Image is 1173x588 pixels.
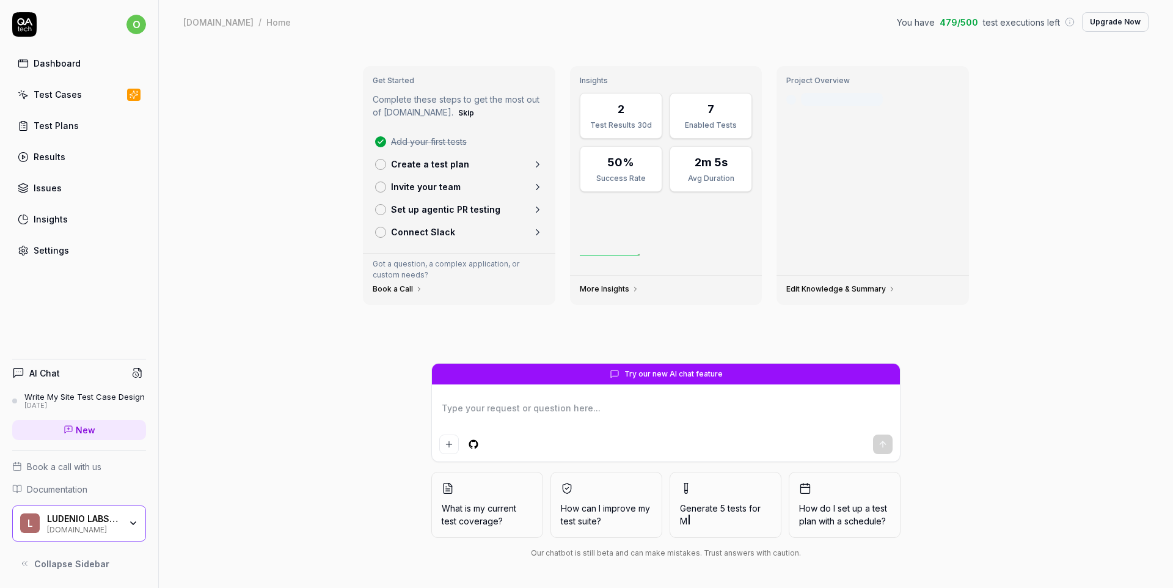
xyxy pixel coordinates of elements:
[20,513,40,533] span: L
[588,120,654,131] div: Test Results 30d
[391,158,469,171] p: Create a test plan
[266,16,291,28] div: Home
[12,207,146,231] a: Insights
[29,367,60,380] h4: AI Chat
[624,369,723,380] span: Try our new AI chat feature
[27,483,87,496] span: Documentation
[34,88,82,101] div: Test Cases
[258,16,261,28] div: /
[670,472,781,538] button: Generate 5 tests forM
[680,516,687,526] span: M
[789,472,901,538] button: How do I set up a test plan with a schedule?
[550,472,662,538] button: How can I improve my test suite?
[12,238,146,262] a: Settings
[442,502,533,527] span: What is my current test coverage?
[24,402,145,410] div: [DATE]
[76,424,95,436] span: New
[580,76,753,86] h3: Insights
[799,502,890,527] span: How do I set up a test plan with a schedule?
[12,145,146,169] a: Results
[391,180,461,193] p: Invite your team
[12,83,146,106] a: Test Cases
[707,101,714,117] div: 7
[983,16,1060,29] span: test executions left
[786,284,896,294] a: Edit Knowledge & Summary
[24,392,145,402] div: Write My Site Test Case Design
[431,548,901,559] div: Our chatbot is still beta and can make mistakes. Trust answers with caution.
[618,101,624,117] div: 2
[12,114,146,138] a: Test Plans
[34,182,62,194] div: Issues
[680,502,771,527] span: Generate 5 tests for
[580,284,639,294] a: More Insights
[12,420,146,440] a: New
[12,392,146,410] a: Write My Site Test Case Design[DATE]
[439,435,459,454] button: Add attachment
[47,513,120,524] div: LUDENIO LABS LTD
[47,524,120,534] div: [DOMAIN_NAME]
[373,259,546,281] p: Got a question, a complex application, or custom needs?
[373,93,546,120] p: Complete these steps to get the most out of [DOMAIN_NAME].
[370,221,548,243] a: Connect Slack
[34,150,65,163] div: Results
[588,173,654,184] div: Success Rate
[27,460,101,473] span: Book a call with us
[12,460,146,473] a: Book a call with us
[607,154,634,171] div: 50%
[12,551,146,576] button: Collapse Sidebar
[370,153,548,175] a: Create a test plan
[391,203,500,216] p: Set up agentic PR testing
[34,557,109,570] span: Collapse Sidebar
[801,93,883,106] div: Last crawled [DATE]
[940,16,978,29] span: 479 / 500
[373,284,423,294] a: Book a Call
[370,198,548,221] a: Set up agentic PR testing
[678,120,744,131] div: Enabled Tests
[34,244,69,257] div: Settings
[391,226,455,238] p: Connect Slack
[456,106,477,120] button: Skip
[561,502,652,527] span: How can I improve my test suite?
[373,76,546,86] h3: Get Started
[897,16,935,29] span: You have
[12,51,146,75] a: Dashboard
[1082,12,1149,32] button: Upgrade Now
[34,57,81,70] div: Dashboard
[678,173,744,184] div: Avg Duration
[12,176,146,200] a: Issues
[370,175,548,198] a: Invite your team
[126,12,146,37] button: o
[695,154,728,171] div: 2m 5s
[126,15,146,34] span: o
[12,505,146,542] button: LLUDENIO LABS LTD[DOMAIN_NAME]
[34,119,79,132] div: Test Plans
[786,76,959,86] h3: Project Overview
[183,16,254,28] div: [DOMAIN_NAME]
[431,472,543,538] button: What is my current test coverage?
[34,213,68,226] div: Insights
[12,483,146,496] a: Documentation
